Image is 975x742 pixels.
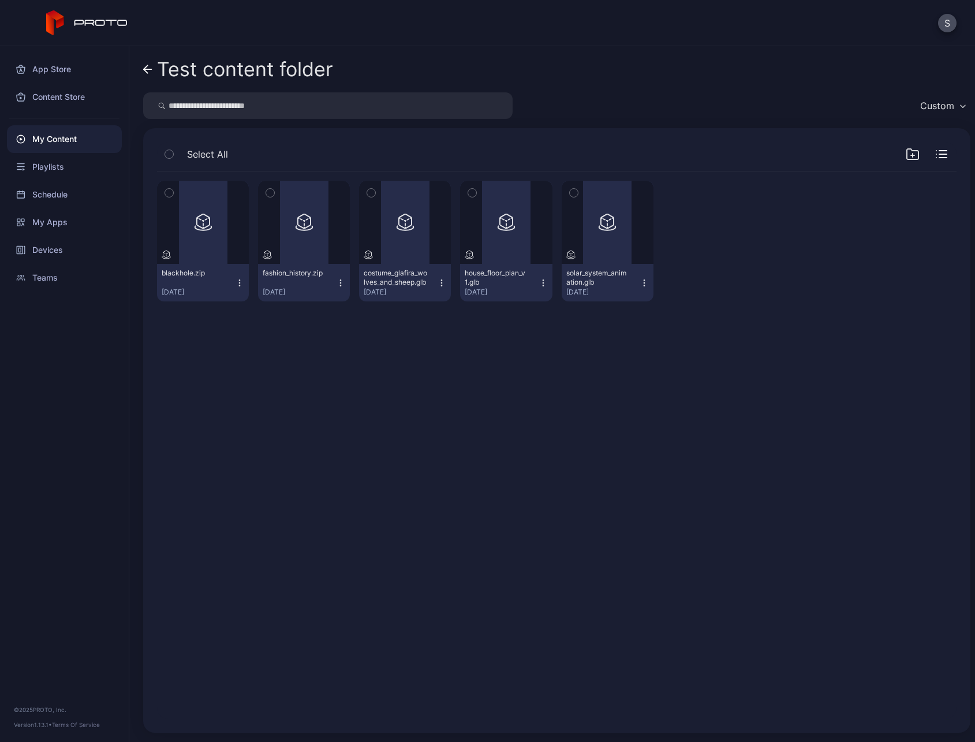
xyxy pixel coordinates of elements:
div: house_floor_plan_v1.glb [465,269,528,287]
span: Version 1.13.1 • [14,721,52,728]
div: fashion_history.zip [263,269,326,278]
a: Test content folder [143,55,333,83]
button: Custom [914,92,970,119]
div: [DATE] [465,288,538,297]
button: house_floor_plan_v1.glb[DATE] [460,264,552,301]
div: [DATE] [364,288,437,297]
a: App Store [7,55,122,83]
a: Content Store [7,83,122,111]
a: Terms Of Service [52,721,100,728]
button: costume_glafira_wolves_and_sheep.glb[DATE] [359,264,451,301]
div: Custom [920,100,954,111]
a: Schedule [7,181,122,208]
a: My Content [7,125,122,153]
div: blackhole.zip [162,269,225,278]
button: solar_system_animation.glb[DATE] [562,264,653,301]
div: Test content folder [157,58,333,80]
a: Playlists [7,153,122,181]
div: [DATE] [263,288,336,297]
div: costume_glafira_wolves_and_sheep.glb [364,269,427,287]
button: fashion_history.zip[DATE] [258,264,350,301]
a: Teams [7,264,122,292]
button: blackhole.zip[DATE] [157,264,249,301]
div: © 2025 PROTO, Inc. [14,705,115,714]
a: My Apps [7,208,122,236]
div: solar_system_animation.glb [566,269,630,287]
button: S [938,14,957,32]
div: [DATE] [162,288,235,297]
span: Select All [187,147,228,161]
a: Devices [7,236,122,264]
div: [DATE] [566,288,640,297]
